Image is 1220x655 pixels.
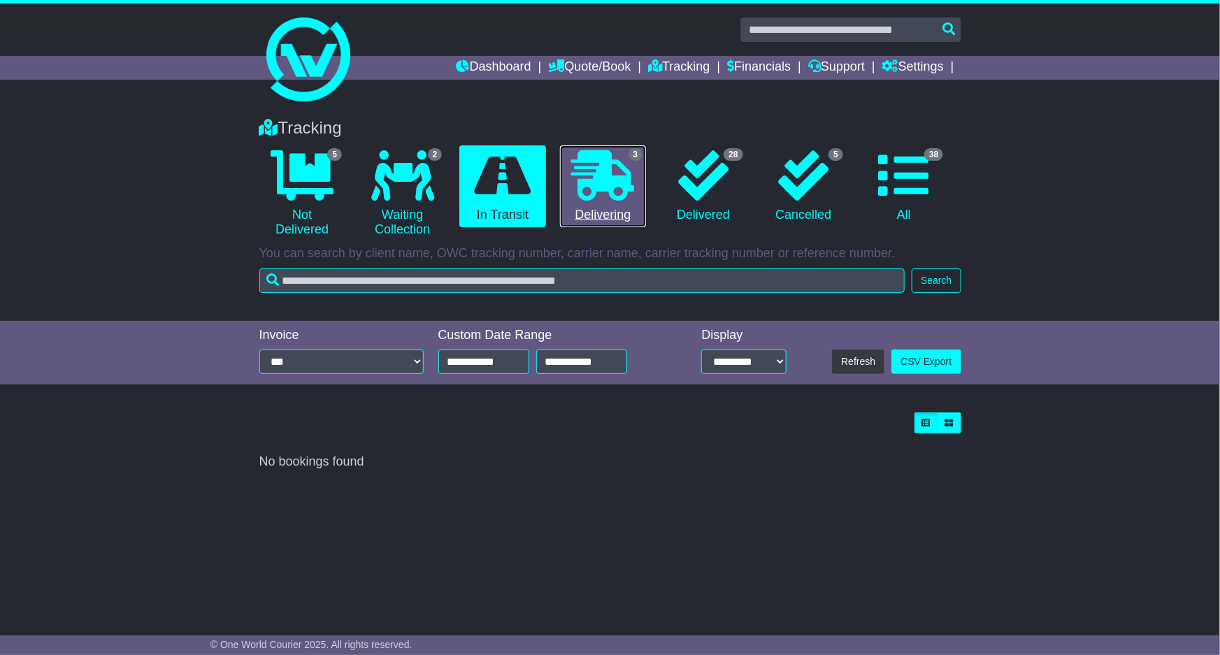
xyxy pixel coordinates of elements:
span: © One World Courier 2025. All rights reserved. [210,639,412,650]
button: Search [912,268,961,293]
a: Support [808,56,865,80]
a: Financials [727,56,791,80]
div: No bookings found [259,454,961,470]
a: 2 Waiting Collection [359,145,445,243]
div: Tracking [252,118,968,138]
span: 38 [924,148,943,161]
a: 38 All [861,145,947,228]
a: Tracking [648,56,710,80]
span: 5 [327,148,342,161]
span: 28 [724,148,742,161]
a: Quote/Book [548,56,631,80]
div: Invoice [259,328,424,343]
a: 28 Delivered [660,145,746,228]
button: Refresh [832,350,884,374]
a: CSV Export [891,350,961,374]
span: 2 [428,148,443,161]
div: Display [701,328,786,343]
a: In Transit [459,145,545,228]
a: Settings [882,56,944,80]
a: 3 Delivering [560,145,646,228]
span: 3 [629,148,643,161]
p: You can search by client name, OWC tracking number, carrier name, carrier tracking number or refe... [259,246,961,261]
a: 5 Cancelled [761,145,847,228]
span: 5 [828,148,843,161]
div: Custom Date Range [438,328,663,343]
a: 5 Not Delivered [259,145,345,243]
a: Dashboard [457,56,531,80]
